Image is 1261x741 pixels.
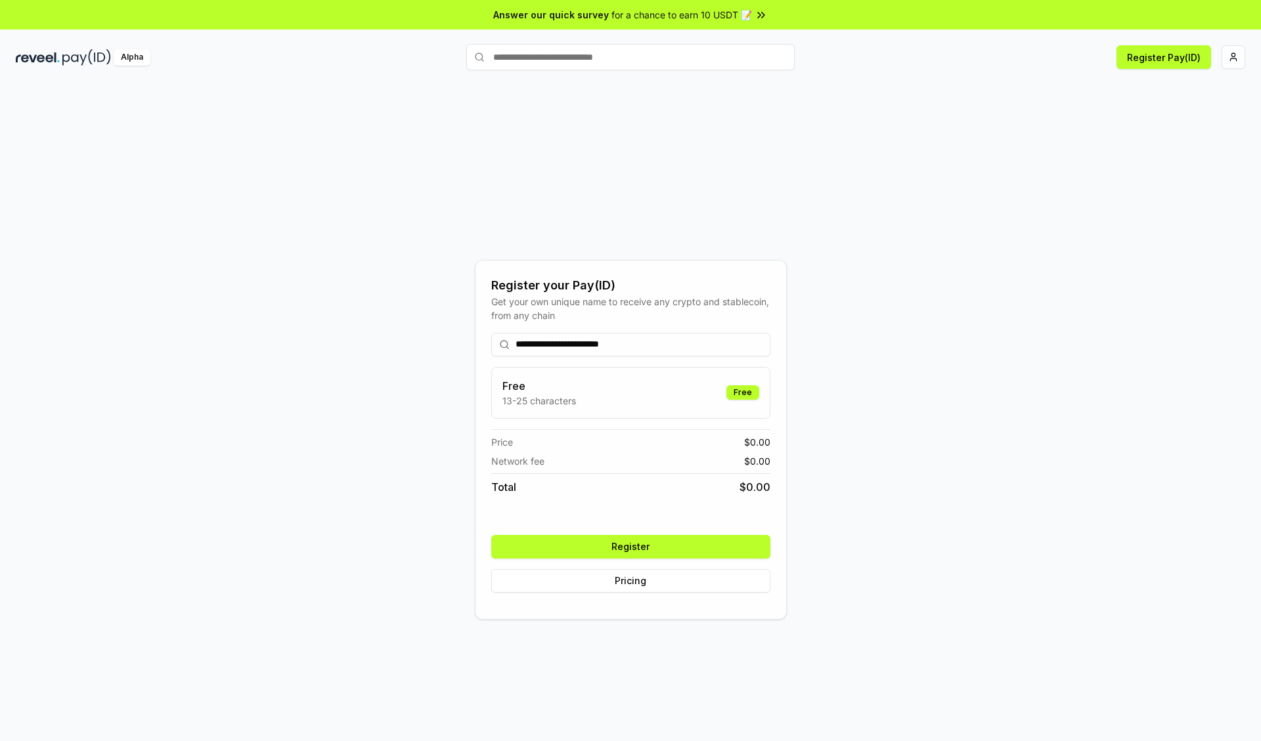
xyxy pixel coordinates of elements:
[740,479,770,495] span: $ 0.00
[744,454,770,468] span: $ 0.00
[1117,45,1211,69] button: Register Pay(ID)
[491,454,544,468] span: Network fee
[491,569,770,593] button: Pricing
[114,49,150,66] div: Alpha
[62,49,111,66] img: pay_id
[491,535,770,559] button: Register
[491,435,513,449] span: Price
[493,8,609,22] span: Answer our quick survey
[491,479,516,495] span: Total
[502,378,576,394] h3: Free
[611,8,752,22] span: for a chance to earn 10 USDT 📝
[491,295,770,322] div: Get your own unique name to receive any crypto and stablecoin, from any chain
[726,385,759,400] div: Free
[491,276,770,295] div: Register your Pay(ID)
[744,435,770,449] span: $ 0.00
[502,394,576,408] p: 13-25 characters
[16,49,60,66] img: reveel_dark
